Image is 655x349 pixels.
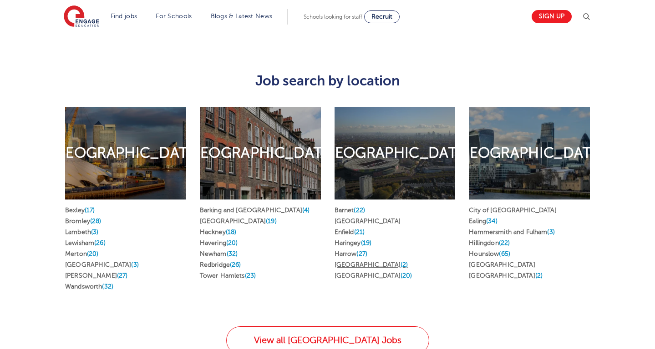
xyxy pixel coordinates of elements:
[499,250,510,257] span: (65)
[226,229,237,235] span: (18)
[245,272,256,279] span: (23)
[335,250,367,257] a: Harrow(27)
[65,283,113,290] a: Wandsworth(32)
[335,239,372,246] a: Haringey(19)
[532,10,572,23] a: Sign up
[401,272,412,279] span: (20)
[87,250,99,257] span: (20)
[200,229,237,235] a: Hackney(18)
[469,218,497,224] a: Ealing(34)
[94,239,106,246] span: (26)
[65,218,102,224] a: Bromley(28)
[65,272,127,279] a: [PERSON_NAME](27)
[111,13,137,20] a: Find jobs
[65,261,139,268] a: [GEOGRAPHIC_DATA](3)
[200,261,241,268] a: Redbridge(26)
[102,283,113,290] span: (32)
[335,229,365,235] a: Enfield(21)
[200,272,256,279] a: Tower Hamlets(23)
[91,229,98,235] span: (3)
[51,144,201,163] h2: [GEOGRAPHIC_DATA]
[469,272,543,279] a: [GEOGRAPHIC_DATA](2)
[335,218,401,224] a: [GEOGRAPHIC_DATA]
[335,272,412,279] a: [GEOGRAPHIC_DATA](20)
[354,229,365,235] span: (21)
[200,239,238,246] a: Havering(20)
[230,261,241,268] span: (26)
[304,14,362,20] span: Schools looking for staff
[454,144,604,163] h2: [GEOGRAPHIC_DATA]
[131,261,138,268] span: (3)
[117,272,128,279] span: (27)
[469,207,557,214] a: City of [GEOGRAPHIC_DATA]
[85,207,95,214] span: (17)
[547,229,554,235] span: (3)
[356,250,367,257] span: (27)
[65,239,106,246] a: Lewisham(26)
[185,144,335,163] h2: [GEOGRAPHIC_DATA]
[58,73,597,89] h3: Job search by location
[200,218,277,224] a: [GEOGRAPHIC_DATA](19)
[266,218,277,224] span: (19)
[371,13,392,20] span: Recruit
[211,13,273,20] a: Blogs & Latest News
[335,207,365,214] a: Barnet(22)
[469,261,535,268] a: [GEOGRAPHIC_DATA]
[226,239,238,246] span: (20)
[364,10,400,23] a: Recruit
[302,207,310,214] span: (4)
[535,272,543,279] span: (2)
[200,207,310,214] a: Barking and [GEOGRAPHIC_DATA](4)
[65,250,98,257] a: Merton(20)
[361,239,372,246] span: (19)
[90,218,102,224] span: (28)
[401,261,408,268] span: (2)
[65,207,95,214] a: Bexley(17)
[499,239,510,246] span: (22)
[354,207,365,214] span: (22)
[335,261,408,268] a: [GEOGRAPHIC_DATA](2)
[486,218,498,224] span: (34)
[227,250,238,257] span: (32)
[469,239,510,246] a: Hillingdon(22)
[469,250,510,257] a: Hounslow(65)
[320,144,470,163] h2: [GEOGRAPHIC_DATA]
[64,5,99,28] img: Engage Education
[469,229,555,235] a: Hammersmith and Fulham(3)
[200,250,238,257] a: Newham(32)
[156,13,192,20] a: For Schools
[65,229,98,235] a: Lambeth(3)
